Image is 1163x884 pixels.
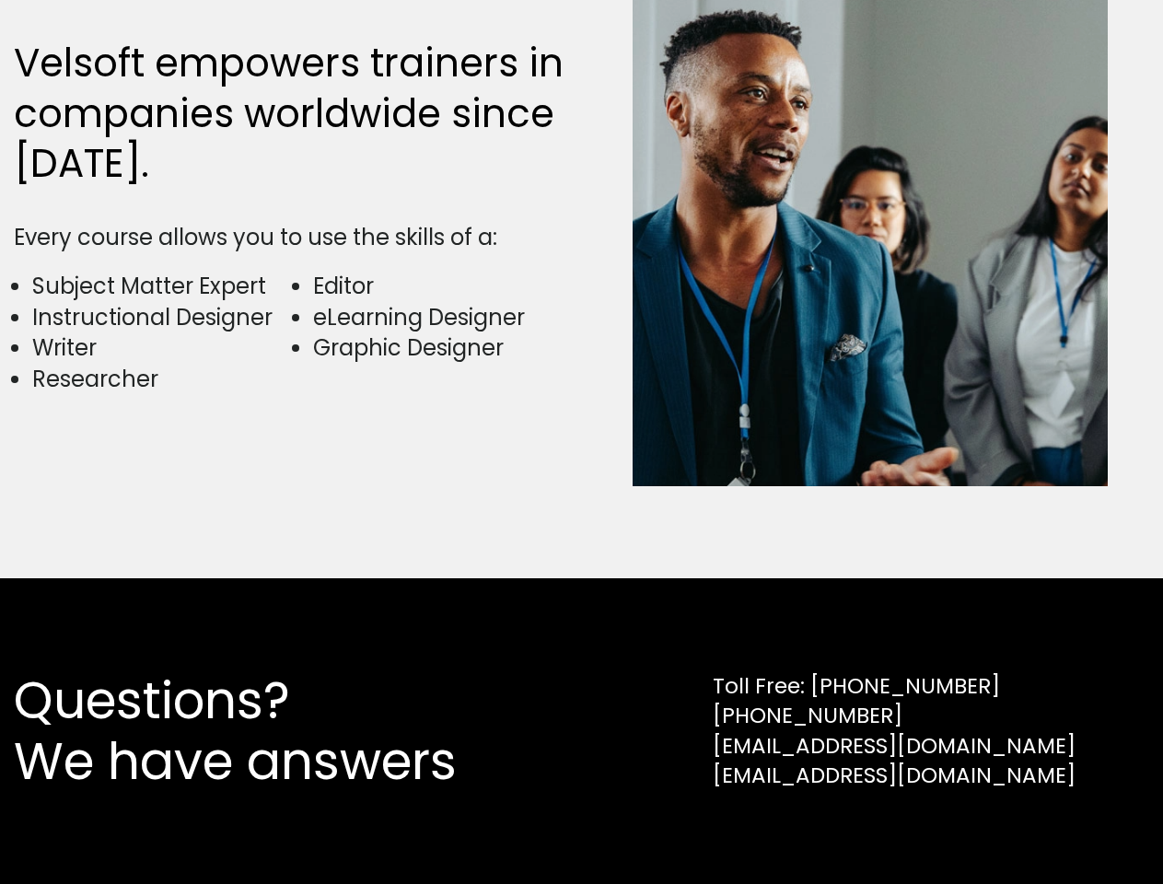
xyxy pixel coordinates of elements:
[32,271,291,302] li: Subject Matter Expert
[14,39,573,190] h2: Velsoft empowers trainers in companies worldwide since [DATE].
[14,222,573,253] div: Every course allows you to use the skills of a:
[32,302,291,333] li: Instructional Designer
[713,671,1076,790] div: Toll Free: [PHONE_NUMBER] [PHONE_NUMBER] [EMAIL_ADDRESS][DOMAIN_NAME] [EMAIL_ADDRESS][DOMAIN_NAME]
[14,670,523,792] h2: Questions? We have answers
[313,302,572,333] li: eLearning Designer
[313,332,572,364] li: Graphic Designer
[313,271,572,302] li: Editor
[32,364,291,395] li: Researcher
[32,332,291,364] li: Writer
